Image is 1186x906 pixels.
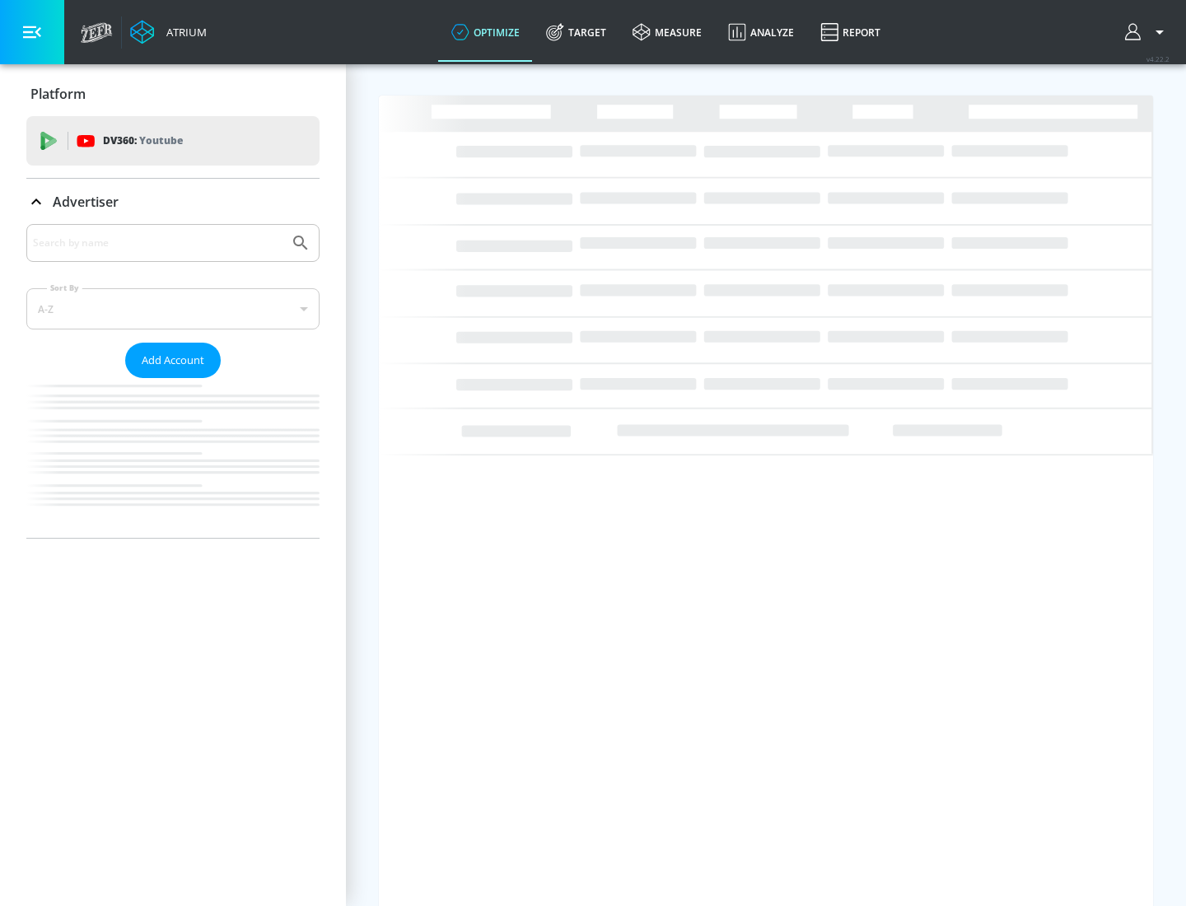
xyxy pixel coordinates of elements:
div: Atrium [160,25,207,40]
span: Add Account [142,351,204,370]
p: Platform [30,85,86,103]
nav: list of Advertiser [26,378,320,538]
div: Platform [26,71,320,117]
div: A-Z [26,288,320,329]
a: Report [807,2,894,62]
p: DV360: [103,132,183,150]
input: Search by name [33,232,282,254]
a: Atrium [130,20,207,44]
p: Advertiser [53,193,119,211]
label: Sort By [47,283,82,293]
span: v 4.22.2 [1146,54,1170,63]
div: DV360: Youtube [26,116,320,166]
div: Advertiser [26,179,320,225]
div: Advertiser [26,224,320,538]
p: Youtube [139,132,183,149]
button: Add Account [125,343,221,378]
a: Analyze [715,2,807,62]
a: measure [619,2,715,62]
a: optimize [438,2,533,62]
a: Target [533,2,619,62]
